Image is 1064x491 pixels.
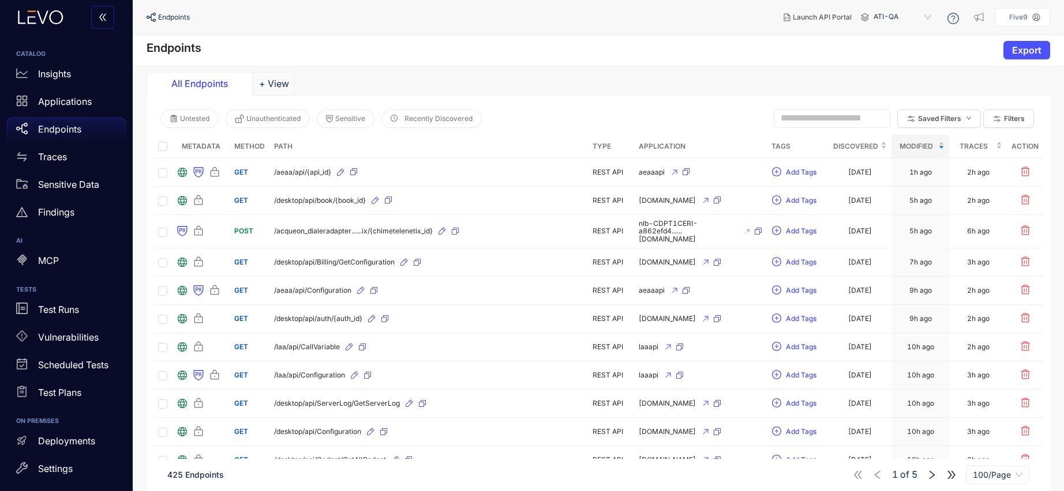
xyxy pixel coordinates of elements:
[38,179,99,190] p: Sensitive Data
[38,152,67,162] p: Traces
[967,371,990,379] div: 3h ago
[234,226,253,235] span: POST
[967,258,990,266] div: 3h ago
[772,226,781,236] span: plus-circle
[172,135,230,158] th: Metadata
[772,195,781,206] span: plus-circle
[404,115,473,123] span: Recently Discovered
[639,456,696,464] span: [DOMAIN_NAME]
[639,220,739,243] span: nlb-CDPT1CERI-a862efd4......[DOMAIN_NAME]
[234,342,248,351] span: GET
[772,370,781,380] span: plus-circle
[593,286,630,294] div: REST API
[897,109,981,128] button: Saved Filtersdown
[771,422,817,441] button: plus-circleAdd Tags
[967,197,990,205] div: 2h ago
[593,428,630,436] div: REST API
[848,197,872,205] div: [DATE]
[848,258,872,266] div: [DATE]
[160,109,219,128] button: Untested
[848,227,872,235] div: [DATE]
[593,456,630,464] div: REST API
[7,145,126,173] a: Traces
[786,343,816,351] span: Add Tags
[593,168,630,176] div: REST API
[1012,45,1041,55] span: Export
[786,286,816,294] span: Add Tags
[230,135,269,158] th: Method
[909,258,932,266] div: 7h ago
[848,428,872,436] div: [DATE]
[848,168,872,176] div: [DATE]
[91,6,114,29] button: double-left
[771,281,817,300] button: plus-circleAdd Tags
[949,135,1007,158] th: Traces
[918,115,961,123] span: Saved Filters
[967,399,990,407] div: 3h ago
[774,8,861,27] button: Launch API Portal
[786,315,816,323] span: Add Tags
[639,371,658,379] span: laaapi
[892,470,898,480] span: 1
[7,326,126,353] a: Vulnerabilities
[896,140,936,153] span: Modified
[16,151,28,163] span: swap
[771,338,817,356] button: plus-circleAdd Tags
[772,398,781,409] span: plus-circle
[892,470,917,480] span: of
[771,191,817,210] button: plus-circleAdd Tags
[7,90,126,118] a: Applications
[234,196,248,205] span: GET
[967,315,990,323] div: 2h ago
[234,371,248,379] span: GET
[7,429,126,457] a: Deployments
[234,168,248,176] span: GET
[1007,135,1043,158] th: Action
[771,222,817,240] button: plus-circleAdd Tags
[772,455,781,465] span: plus-circle
[274,428,361,436] span: /desktop/api/Configuration
[234,286,248,294] span: GET
[381,109,482,128] button: clock-circleRecently Discovered
[156,78,243,89] div: All Endpoints
[927,470,937,480] span: right
[38,332,99,342] p: Vulnerabilities
[7,118,126,145] a: Endpoints
[7,381,126,409] a: Test Plans
[771,309,817,328] button: plus-circleAdd Tags
[16,237,117,244] h6: AI
[593,315,630,323] div: REST API
[274,258,395,266] span: /desktop/api/Billing/GetConfiguration
[7,298,126,326] a: Test Runs
[317,109,374,128] button: Sensitive
[16,206,28,218] span: warning
[793,13,852,21] span: Launch API Portal
[98,13,107,23] span: double-left
[639,343,658,351] span: laaapi
[38,96,92,107] p: Applications
[848,399,872,407] div: [DATE]
[593,258,630,266] div: REST API
[16,286,117,293] h6: TESTS
[771,451,817,469] button: plus-circleAdd Tags
[16,418,117,425] h6: ON PREMISES
[954,140,994,153] span: Traces
[593,197,630,205] div: REST API
[234,314,248,323] span: GET
[786,227,816,235] span: Add Tags
[593,371,630,379] div: REST API
[909,227,932,235] div: 5h ago
[269,135,588,158] th: Path
[639,286,665,294] span: aeaaapi
[147,41,201,55] h4: Endpoints
[946,470,957,480] span: double-right
[786,371,816,379] span: Add Tags
[907,456,934,464] div: 10h ago
[7,173,126,201] a: Sensitive Data
[786,456,816,464] span: Add Tags
[1009,13,1028,21] p: Five9
[588,135,634,158] th: Type
[772,285,781,296] span: plus-circle
[848,371,872,379] div: [DATE]
[234,427,248,436] span: GET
